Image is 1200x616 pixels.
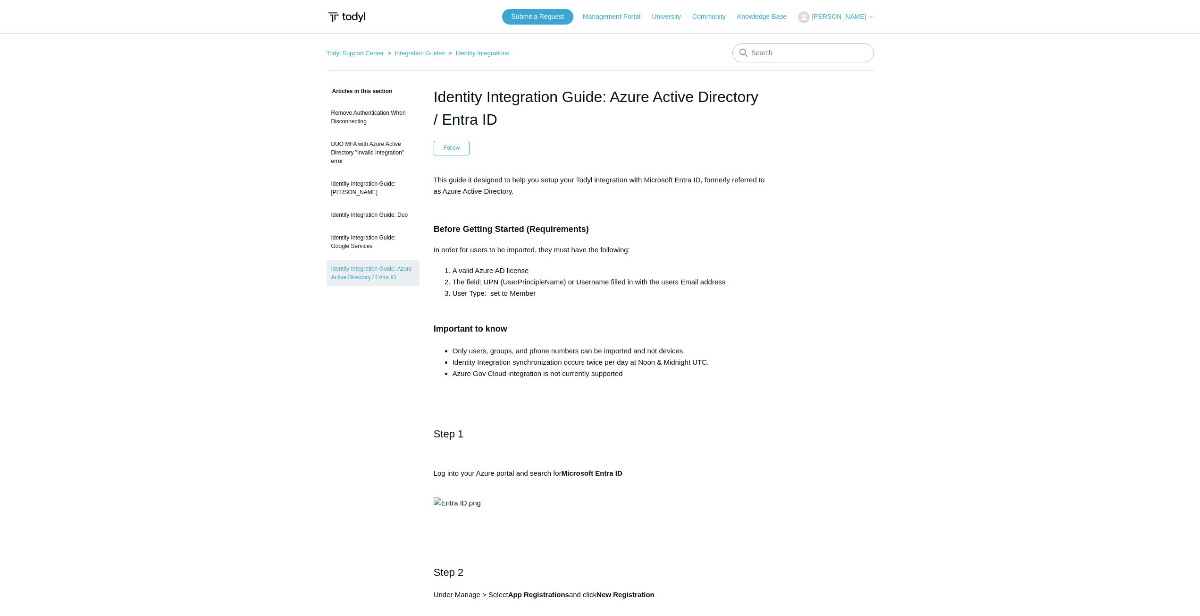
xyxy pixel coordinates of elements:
[327,104,420,130] a: Remove Authentication When Disconnecting
[434,222,767,236] h3: Before Getting Started (Requirements)
[453,288,767,299] li: User Type: set to Member
[812,13,866,20] span: [PERSON_NAME]
[327,175,420,201] a: Identity Integration Guide: [PERSON_NAME]
[434,174,767,197] p: This guide it designed to help you setup your Todyl integration with Microsoft Entra ID, formerly...
[798,11,873,23] button: [PERSON_NAME]
[456,50,509,57] a: Identity Integrations
[327,135,420,170] a: DUO MFA with Azure Active Directory "Invalid Integration" error
[327,50,386,57] li: Todyl Support Center
[453,368,767,379] li: Azure Gov Cloud integration is not currently supported
[434,308,767,336] h3: Important to know
[453,276,767,288] li: The field: UPN (UserPrincipleName) or Username filled in with the users Email address
[453,265,767,276] li: A valid Azure AD license
[434,86,767,131] h1: Identity Integration Guide: Azure Active Directory / Entra ID
[453,357,767,368] li: Identity Integration synchronization occurs twice per day at Noon & Midnight UTC.
[434,426,767,459] h2: Step 1
[508,590,569,599] strong: App Registrations
[434,589,767,612] p: Under Manage > Select and click
[327,229,420,255] a: Identity Integration Guide: Google Services
[327,260,420,286] a: Identity Integration Guide: Azure Active Directory / Entra ID
[386,50,446,57] li: Integration Guides
[732,43,874,62] input: Search
[434,141,470,155] button: Follow Article
[434,244,767,256] p: In order for users to be imported, they must have the following:
[434,564,767,581] h2: Step 2
[652,12,690,22] a: University
[327,9,367,26] img: Todyl Support Center Help Center home page
[327,206,420,224] a: Identity Integration Guide: Duo
[692,12,735,22] a: Community
[502,9,573,25] a: Submit a Request
[583,12,650,22] a: Management Portal
[434,468,767,490] p: Log into your Azure portal and search for
[434,497,481,509] img: Entra ID.png
[327,50,384,57] a: Todyl Support Center
[453,345,767,357] li: Only users, groups, and phone numbers can be imported and not devices.
[327,88,393,94] span: Articles in this section
[596,590,655,599] strong: New Registration
[737,12,796,22] a: Knowledge Base
[394,50,445,57] a: Integration Guides
[446,50,509,57] li: Identity Integrations
[562,469,622,477] strong: Microsoft Entra ID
